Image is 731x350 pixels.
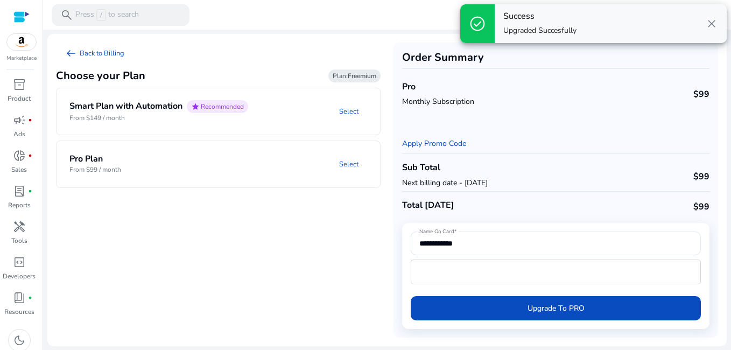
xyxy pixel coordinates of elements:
span: Upgrade To PRO [528,303,585,314]
p: From $149 / month [69,113,248,123]
span: lab_profile [13,185,26,198]
p: Marketplace [6,54,37,62]
span: Plan: [333,72,376,80]
button: Upgrade To PRO [411,296,701,320]
span: donut_small [13,149,26,162]
a: arrow_left_altBack to Billing [56,43,133,64]
span: handyman [13,220,26,233]
span: dark_mode [13,334,26,347]
h4: Total [DATE] [402,200,454,211]
p: From $99 / month [69,165,121,174]
span: fiber_manual_record [28,153,32,158]
span: close [705,17,718,30]
h4: $99 [693,202,709,212]
a: Apply Promo Code [402,138,466,149]
p: Monthly Subscription [402,96,474,107]
span: / [96,9,106,21]
h4: Success [503,11,577,22]
iframe: Secure card payment input frame [417,261,695,283]
span: fiber_manual_record [28,189,32,193]
h4: $99 [693,89,709,100]
span: book_4 [13,291,26,304]
p: Ads [13,129,25,139]
h3: Order Summary [402,51,709,64]
span: fiber_manual_record [28,118,32,122]
p: Resources [4,307,34,317]
span: star [191,102,200,111]
mat-expansion-panel-header: Pro PlanFrom $99 / monthSelect [57,141,406,187]
p: Product [8,94,31,103]
span: code_blocks [13,256,26,269]
span: inventory_2 [13,78,26,91]
span: fiber_manual_record [28,296,32,300]
span: arrow_left_alt [65,47,78,60]
span: search [60,9,73,22]
p: Upgraded Succesfully [503,25,577,36]
h4: Pro Plan [69,154,121,164]
h3: Choose your Plan [56,69,145,82]
b: Freemium [348,72,376,80]
a: Select [331,102,367,121]
h4: Smart Plan with Automation [69,101,182,111]
p: Tools [11,236,27,246]
h4: $99 [693,172,709,182]
h4: Sub Total [402,163,488,173]
p: Reports [8,200,31,210]
mat-expansion-panel-header: Smart Plan with AutomationstarRecommendedFrom $149 / monthSelect [57,88,406,135]
span: check_circle [469,15,486,32]
p: Press to search [75,9,139,21]
p: Developers [3,271,36,281]
h4: Pro [402,82,474,92]
span: campaign [13,114,26,127]
mat-label: Name On Card [419,228,454,235]
span: Recommended [201,102,244,111]
img: amazon.svg [7,34,36,50]
p: Sales [11,165,27,174]
a: Select [331,155,367,174]
p: Next billing date - [DATE] [402,177,488,188]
